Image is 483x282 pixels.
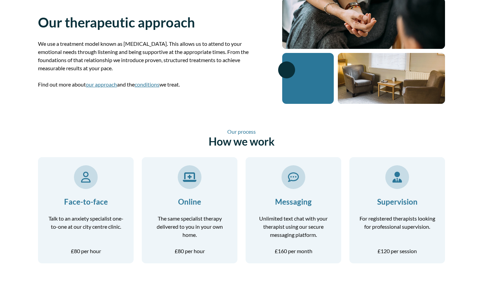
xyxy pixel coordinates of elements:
a: Supervision For registered therapists looking for professional supervision. £120 per session [358,165,437,255]
h3: Online [150,197,229,206]
h3: Supervision [358,197,437,206]
p: Unlimited text chat with your therapist using our secure messaging platform. [254,214,333,239]
h1: Our therapeutic approach [38,14,266,31]
h3: Messaging [254,197,333,206]
a: Online The same specialist therapy delivered to you in your own home. £80 per hour [150,165,229,255]
a: our approach [86,81,117,88]
p: Find out more about and the we treat. [38,80,266,89]
h2: How we work [38,128,445,148]
span: Our process [38,128,445,135]
p: £120 per session [358,247,437,255]
p: £80 per hour [150,247,229,255]
p: We use a treatment model known as [MEDICAL_DATA]. This allows us to attend to your emotional need... [38,40,266,72]
h3: Face-to-face [46,197,125,206]
img: Therapy room [338,53,445,104]
a: conditions [135,81,159,88]
p: £160 per month [254,247,333,255]
a: Messaging Unlimited text chat with your therapist using our secure messaging platform. £160 per m... [254,165,333,255]
p: £80 per hour [46,247,125,255]
p: The same specialist therapy delivered to you in your own home. [150,214,229,239]
p: For registered therapists looking for professional supervision. [358,214,437,231]
p: Talk to an anxiety specialist one-to-one at our city centre clinic. [46,214,125,231]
